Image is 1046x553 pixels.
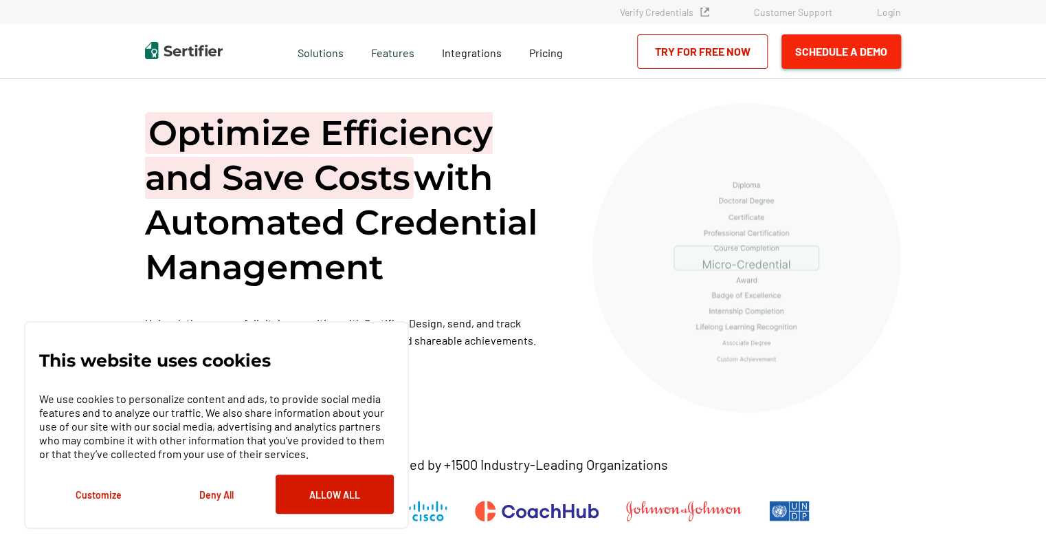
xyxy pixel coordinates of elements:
button: Allow All [276,475,394,514]
span: Integrations [442,46,502,59]
button: Customize [39,475,157,514]
button: Schedule a Demo [781,34,901,69]
a: Login [877,6,901,18]
a: Verify Credentials [620,6,709,18]
span: Solutions [298,43,344,60]
img: Cookie Popup Close [386,336,394,345]
p: We use cookies to personalize content and ads, to provide social media features and to analyze ou... [39,392,394,461]
a: Pricing [529,43,563,60]
span: Features [371,43,414,60]
button: Deny All [157,475,276,514]
a: Integrations [442,43,502,60]
p: Trusted by +1500 Industry-Leading Organizations [378,456,667,473]
a: Customer Support [754,6,832,18]
g: Associate Degree [722,340,770,346]
img: Sertifier | Digital Credentialing Platform [145,42,223,59]
span: Pricing [529,46,563,59]
img: UNDP [769,501,810,521]
span: Optimize Efficiency and Save Costs [145,112,493,199]
img: Johnson & Johnson [626,501,742,521]
p: This website uses cookies [39,354,271,367]
img: Cisco [409,501,447,521]
a: Try for Free Now [637,34,768,69]
h1: with Automated Credential Management [145,111,557,290]
img: Verified [700,8,709,17]
img: CoachHub [475,501,599,521]
p: Unleash the power of digital recognition with Sertifier. Design, send, and track credentials with... [145,314,557,349]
